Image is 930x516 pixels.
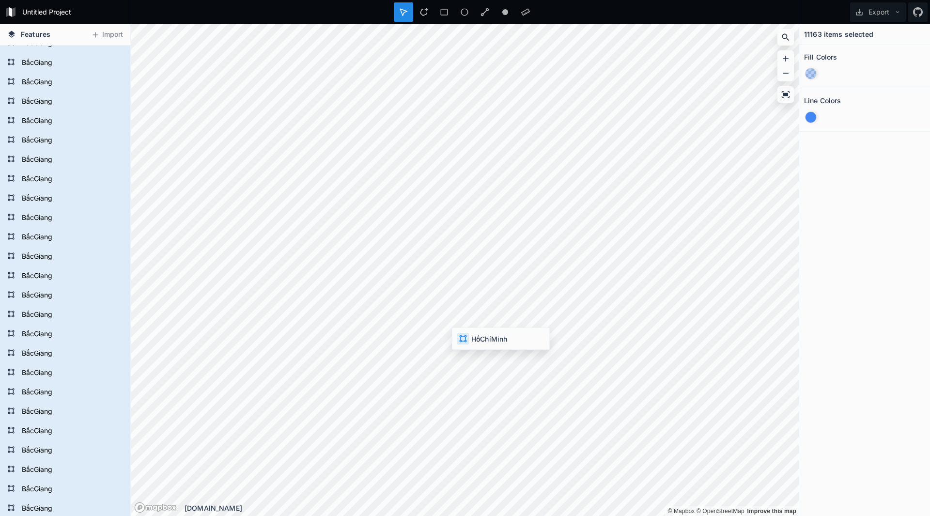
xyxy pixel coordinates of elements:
span: Features [21,29,50,39]
a: Mapbox logo [134,502,177,513]
div: [DOMAIN_NAME] [185,503,799,513]
h2: Line Colors [804,93,841,108]
button: Export [850,2,906,22]
button: Import [86,27,128,43]
a: Map feedback [747,508,796,515]
a: OpenStreetMap [697,508,744,515]
h4: 11163 items selected [804,29,873,39]
a: Mapbox [667,508,695,515]
h2: Fill Colors [804,49,837,64]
